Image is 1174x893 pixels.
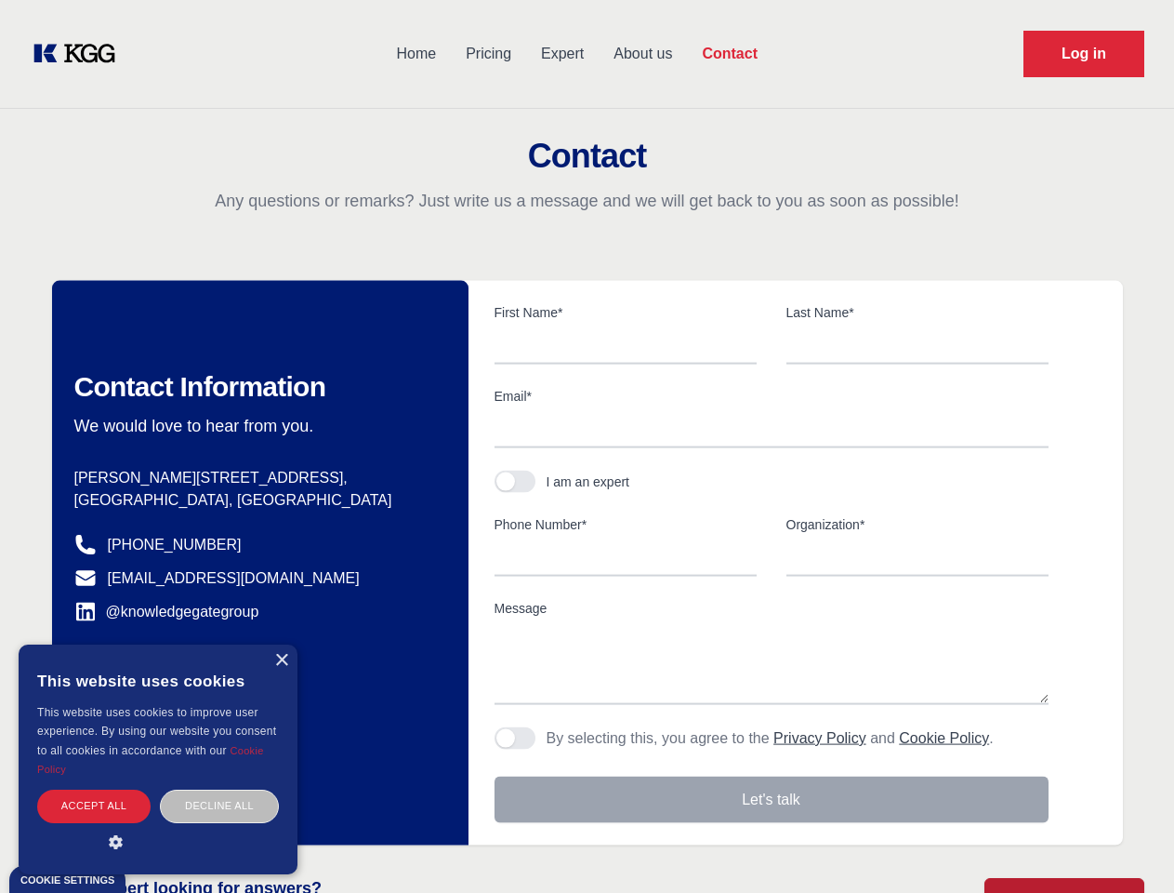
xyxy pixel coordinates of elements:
[547,727,994,750] p: By selecting this, you agree to the and .
[1023,31,1144,77] a: Request Demo
[22,190,1152,212] p: Any questions or remarks? Just write us a message and we will get back to you as soon as possible!
[20,875,114,886] div: Cookie settings
[1081,804,1174,893] iframe: Chat Widget
[599,30,687,78] a: About us
[37,790,151,822] div: Accept all
[526,30,599,78] a: Expert
[37,706,276,757] span: This website uses cookies to improve user experience. By using our website you consent to all coo...
[74,489,439,512] p: [GEOGRAPHIC_DATA], [GEOGRAPHIC_DATA]
[22,138,1152,175] h2: Contact
[495,777,1049,823] button: Let's talk
[495,515,757,534] label: Phone Number*
[37,659,279,703] div: This website uses cookies
[74,370,439,404] h2: Contact Information
[74,415,439,437] p: We would love to hear from you.
[786,303,1049,322] label: Last Name*
[108,534,242,556] a: [PHONE_NUMBER]
[773,730,866,746] a: Privacy Policy
[495,599,1049,618] label: Message
[37,745,264,775] a: Cookie Policy
[160,790,279,822] div: Decline all
[495,387,1049,406] label: Email*
[30,39,130,69] a: KOL Knowledge Platform: Talk to Key External Experts (KEE)
[108,567,360,590] a: [EMAIL_ADDRESS][DOMAIN_NAME]
[687,30,772,78] a: Contact
[451,30,526,78] a: Pricing
[274,654,288,668] div: Close
[74,467,439,489] p: [PERSON_NAME][STREET_ADDRESS],
[74,601,259,623] a: @knowledgegategroup
[381,30,451,78] a: Home
[547,473,630,491] div: I am an expert
[899,730,989,746] a: Cookie Policy
[786,515,1049,534] label: Organization*
[495,303,757,322] label: First Name*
